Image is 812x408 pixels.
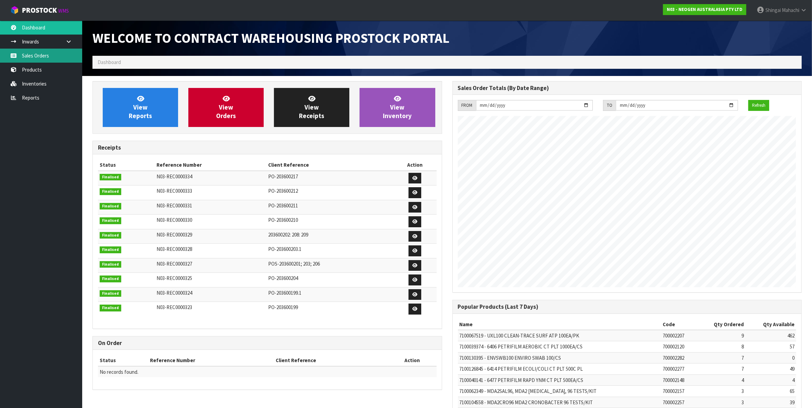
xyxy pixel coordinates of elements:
span: ProStock [22,6,57,15]
span: POS-203600201; 203; 206 [268,260,320,267]
span: Finalised [100,174,121,181]
span: PO-203600203.1 [268,246,302,252]
div: FROM [458,100,476,111]
td: 0 [746,352,796,363]
span: N03-REC0000331 [157,202,192,209]
span: Welcome to Contract Warehousing ProStock Portal [92,29,449,47]
td: 7 [697,352,746,363]
span: Finalised [100,290,121,297]
span: N03-REC0000327 [157,260,192,267]
a: ViewReports [103,88,178,127]
h3: On Order [98,340,437,346]
small: WMS [58,8,69,14]
td: 8 [697,341,746,352]
td: 7100067519 - UXL100 CLEAN-TRACE SURF ATP 100EA/PK [458,330,661,341]
a: ViewReceipts [274,88,349,127]
span: Finalised [100,246,121,253]
button: Refresh [748,100,769,111]
span: Dashboard [98,59,121,65]
span: Mahachi [782,7,799,13]
span: PO-203600211 [268,202,298,209]
td: 7 [697,364,746,374]
span: View Orders [216,94,236,120]
td: 7100039374 - 6406 PETRIFILM AEROBIC CT PLT 1000EA/CS [458,341,661,352]
td: 7100126845 - 6414 PETRIFILM ECOLI/COLI CT PLT 500C PL [458,364,661,374]
h3: Sales Order Totals (By Date Range) [458,85,797,91]
span: PO-203600210 [268,217,298,223]
th: Code [661,319,697,330]
td: 700002207 [661,330,697,341]
span: Finalised [100,217,121,224]
td: 700002257 [661,397,697,408]
td: 700002282 [661,352,697,363]
span: Finalised [100,305,121,311]
span: N03-REC0000329 [157,231,192,238]
div: TO [603,100,616,111]
span: N03-REC0000330 [157,217,192,223]
span: N03-REC0000325 [157,275,192,281]
th: Action [388,355,437,366]
td: 7100062349 - MDA2SAL96, MDA2 [MEDICAL_DATA], 96 TESTS/KIT [458,386,661,397]
h3: Receipts [98,144,437,151]
td: 7100104558 - MDA2CRO96 MDA2 CRONOBACTER 96 TESTS/KIT [458,397,661,408]
td: 4 [746,374,796,385]
td: 700002148 [661,374,697,385]
span: View Reports [129,94,152,120]
span: N03-REC0000328 [157,246,192,252]
td: 700002277 [661,364,697,374]
td: 9 [697,330,746,341]
span: Finalised [100,232,121,239]
span: N03-REC0000324 [157,290,192,296]
td: 7100130395 - ENVSWB100 ENVIRO SWAB 100/CS [458,352,661,363]
span: Finalised [100,276,121,282]
th: Reference Number [148,355,274,366]
th: Qty Available [746,319,796,330]
th: Client Reference [274,355,388,366]
a: ViewInventory [360,88,435,127]
td: 65 [746,386,796,397]
span: 203600202: 208: 209 [268,231,309,238]
td: 49 [746,364,796,374]
span: PO-203600212 [268,188,298,194]
img: cube-alt.png [10,6,19,14]
span: Finalised [100,188,121,195]
span: N03-REC0000323 [157,304,192,310]
td: 3 [697,386,746,397]
strong: N03 - NEOGEN AUSTRALASIA PTY LTD [667,7,742,12]
td: 4 [697,374,746,385]
th: Action [393,160,436,170]
td: 7100040141 - 6477 PETRIFILM RAPD YNM CT PLT 500EA/CS [458,374,661,385]
th: Client Reference [267,160,393,170]
td: 462 [746,330,796,341]
td: 39 [746,397,796,408]
td: 700002157 [661,386,697,397]
td: 3 [697,397,746,408]
span: View Receipts [299,94,324,120]
span: PO-203600199.1 [268,290,302,296]
th: Status [98,355,148,366]
a: ViewOrders [188,88,264,127]
td: 57 [746,341,796,352]
h3: Popular Products (Last 7 Days) [458,304,797,310]
span: N03-REC0000334 [157,173,192,180]
span: PO-203600217 [268,173,298,180]
span: PO-203600204 [268,275,298,281]
th: Qty Ordered [697,319,746,330]
th: Status [98,160,155,170]
span: Finalised [100,203,121,210]
th: Name [458,319,661,330]
span: Finalised [100,261,121,268]
span: Shingai [765,7,781,13]
span: N03-REC0000333 [157,188,192,194]
span: PO-203600199 [268,304,298,310]
td: No records found. [98,366,437,377]
span: View Inventory [383,94,412,120]
th: Reference Number [155,160,266,170]
td: 700002120 [661,341,697,352]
